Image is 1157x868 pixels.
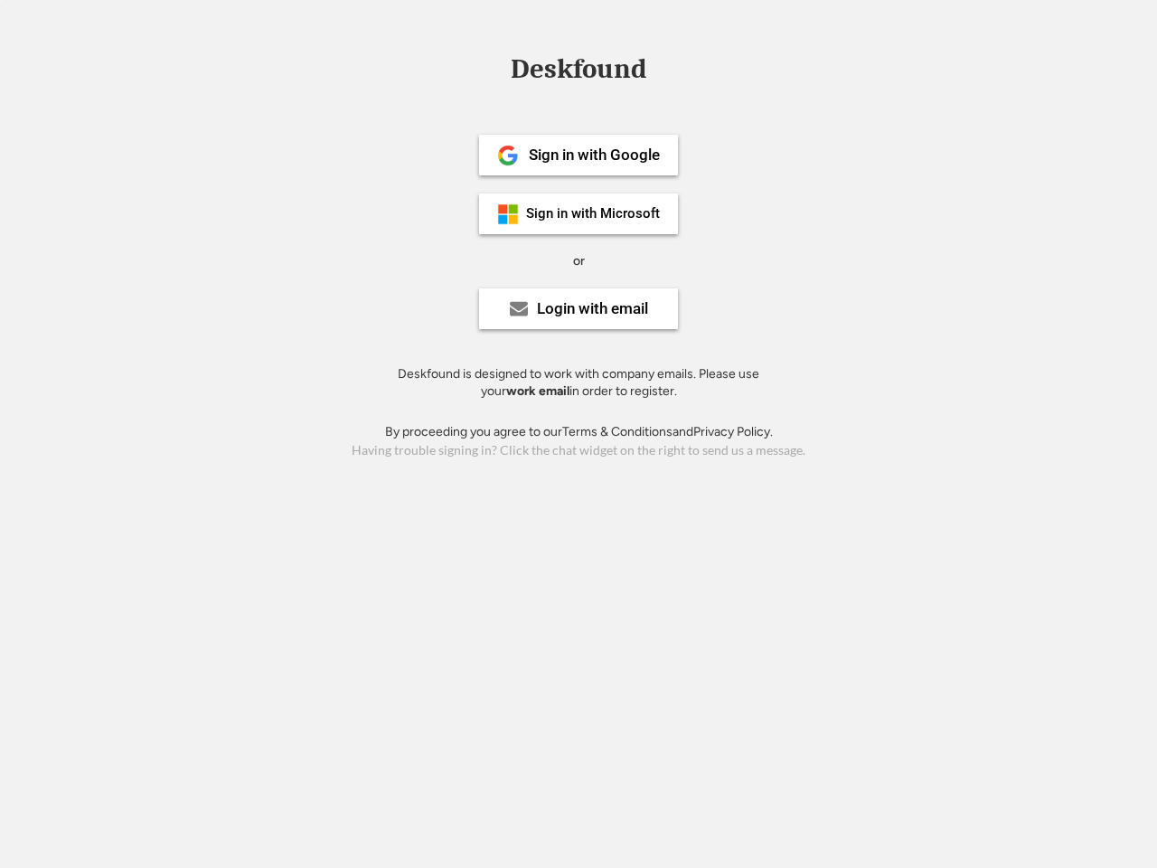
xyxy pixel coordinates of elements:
div: Sign in with Google [529,147,660,163]
strong: work email [506,383,569,399]
img: ms-symbollockup_mssymbol_19.png [497,203,519,225]
div: or [573,252,585,270]
a: Terms & Conditions [562,424,673,439]
div: By proceeding you agree to our and [385,423,773,441]
div: Deskfound is designed to work with company emails. Please use your in order to register. [375,365,782,401]
div: Sign in with Microsoft [526,207,660,221]
img: 1024px-Google__G__Logo.svg.png [497,145,519,166]
a: Privacy Policy. [693,424,773,439]
div: Login with email [537,301,648,316]
div: Deskfound [502,55,655,83]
